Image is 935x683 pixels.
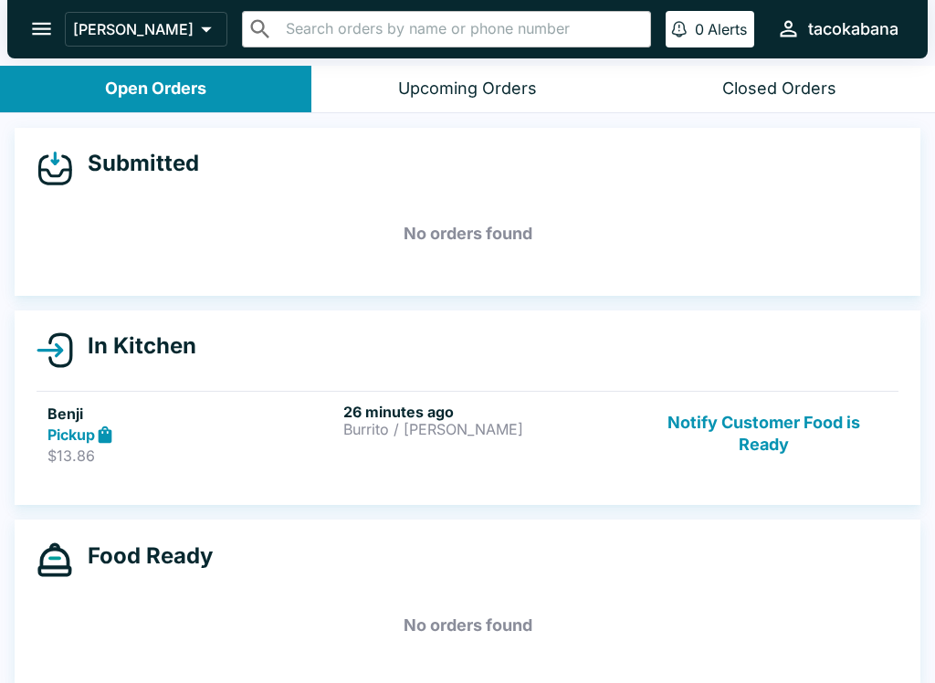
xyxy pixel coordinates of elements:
[47,447,336,465] p: $13.86
[708,20,747,38] p: Alerts
[73,20,194,38] p: [PERSON_NAME]
[73,150,199,177] h4: Submitted
[769,9,906,48] button: tacokabana
[37,593,898,658] h5: No orders found
[398,79,537,100] div: Upcoming Orders
[808,18,898,40] div: tacokabana
[47,403,336,425] h5: Benji
[73,332,196,360] h4: In Kitchen
[37,391,898,477] a: BenjiPickup$13.8626 minutes agoBurrito / [PERSON_NAME]Notify Customer Food is Ready
[343,403,632,421] h6: 26 minutes ago
[47,426,95,444] strong: Pickup
[37,201,898,267] h5: No orders found
[695,20,704,38] p: 0
[280,16,643,42] input: Search orders by name or phone number
[18,5,65,52] button: open drawer
[105,79,206,100] div: Open Orders
[722,79,836,100] div: Closed Orders
[73,542,213,570] h4: Food Ready
[65,12,227,47] button: [PERSON_NAME]
[640,403,888,466] button: Notify Customer Food is Ready
[343,421,632,437] p: Burrito / [PERSON_NAME]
